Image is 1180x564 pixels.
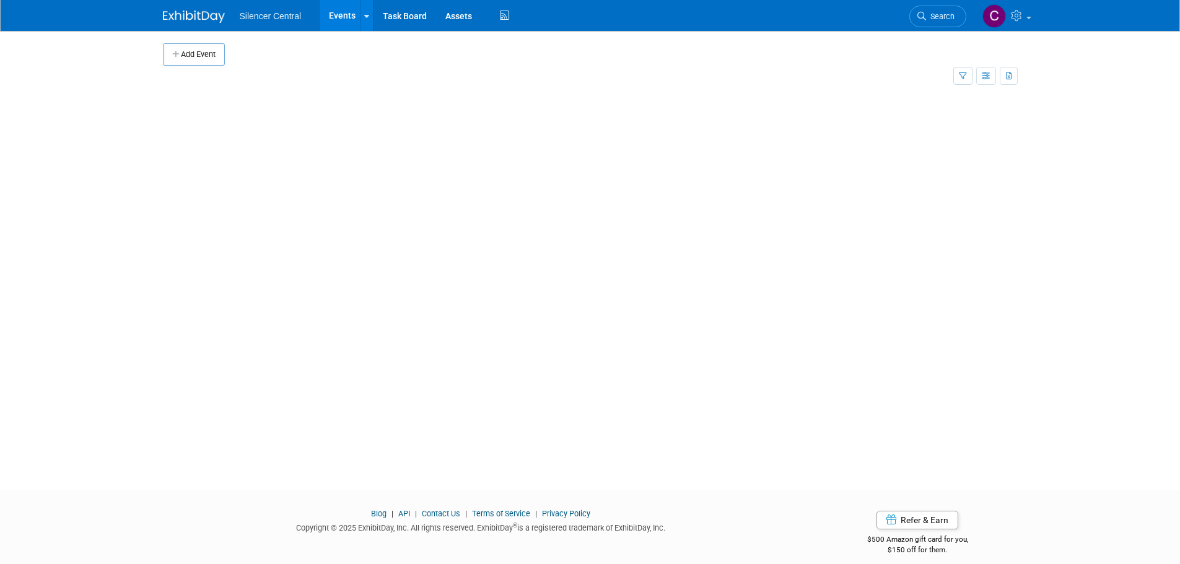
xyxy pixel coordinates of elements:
a: Contact Us [422,509,460,518]
a: Privacy Policy [542,509,590,518]
a: API [398,509,410,518]
span: | [412,509,420,518]
a: Refer & Earn [876,511,958,529]
div: Copyright © 2025 ExhibitDay, Inc. All rights reserved. ExhibitDay is a registered trademark of Ex... [163,519,800,534]
a: Blog [371,509,387,518]
span: Search [926,12,955,21]
img: Cade Cox [982,4,1006,28]
span: | [532,509,540,518]
img: ExhibitDay [163,11,225,23]
span: | [388,509,396,518]
span: Silencer Central [240,11,302,21]
button: Add Event [163,43,225,66]
sup: ® [513,522,517,529]
div: $150 off for them. [818,545,1018,555]
a: Search [909,6,966,27]
div: $500 Amazon gift card for you, [818,526,1018,555]
span: | [462,509,470,518]
a: Terms of Service [472,509,530,518]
